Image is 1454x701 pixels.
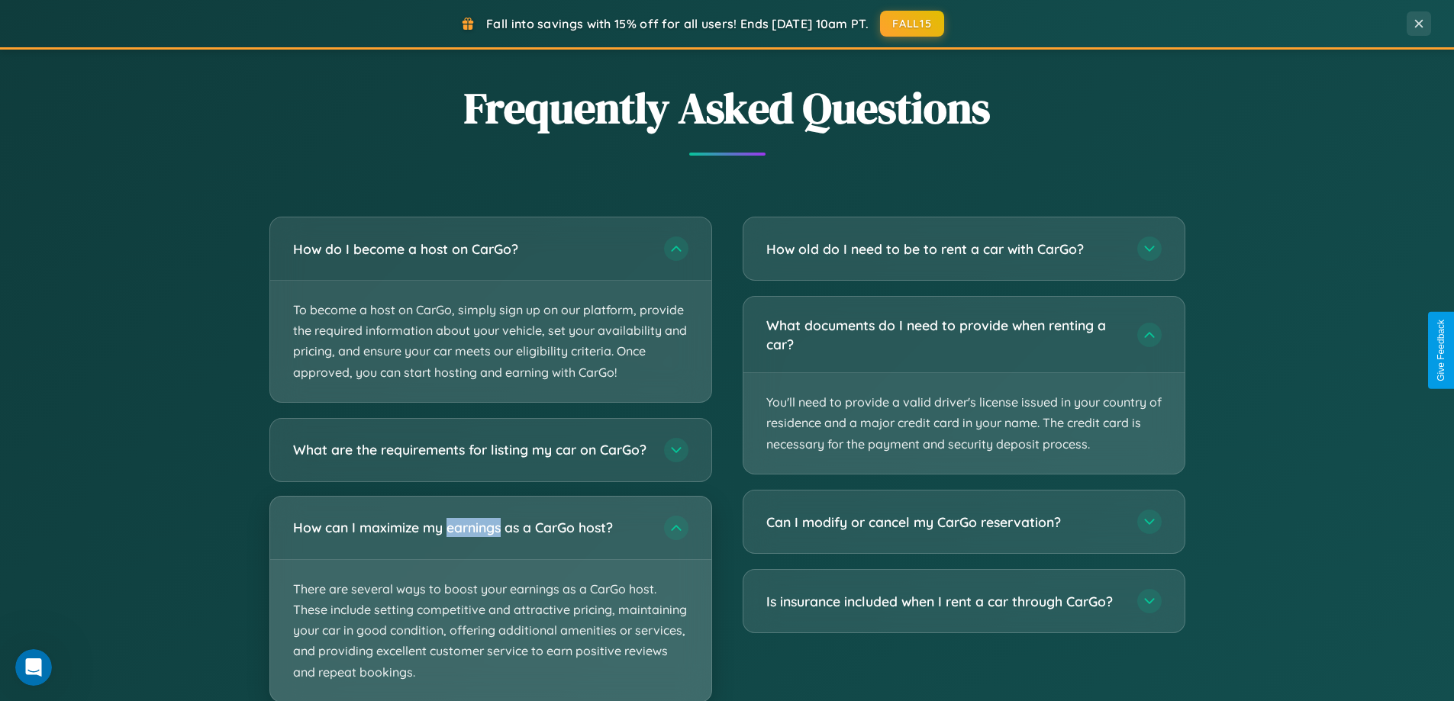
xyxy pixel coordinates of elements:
iframe: Intercom live chat [15,649,52,686]
h3: What documents do I need to provide when renting a car? [766,316,1122,353]
h3: How do I become a host on CarGo? [293,240,649,259]
button: FALL15 [880,11,944,37]
span: Fall into savings with 15% off for all users! Ends [DATE] 10am PT. [486,16,869,31]
h3: How can I maximize my earnings as a CarGo host? [293,518,649,537]
div: Give Feedback [1436,320,1446,381]
h3: Is insurance included when I rent a car through CarGo? [766,592,1122,611]
p: To become a host on CarGo, simply sign up on our platform, provide the required information about... [270,281,711,402]
h3: Can I modify or cancel my CarGo reservation? [766,513,1122,532]
h3: How old do I need to be to rent a car with CarGo? [766,240,1122,259]
h3: What are the requirements for listing my car on CarGo? [293,440,649,459]
h2: Frequently Asked Questions [269,79,1185,137]
p: You'll need to provide a valid driver's license issued in your country of residence and a major c... [743,373,1185,474]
